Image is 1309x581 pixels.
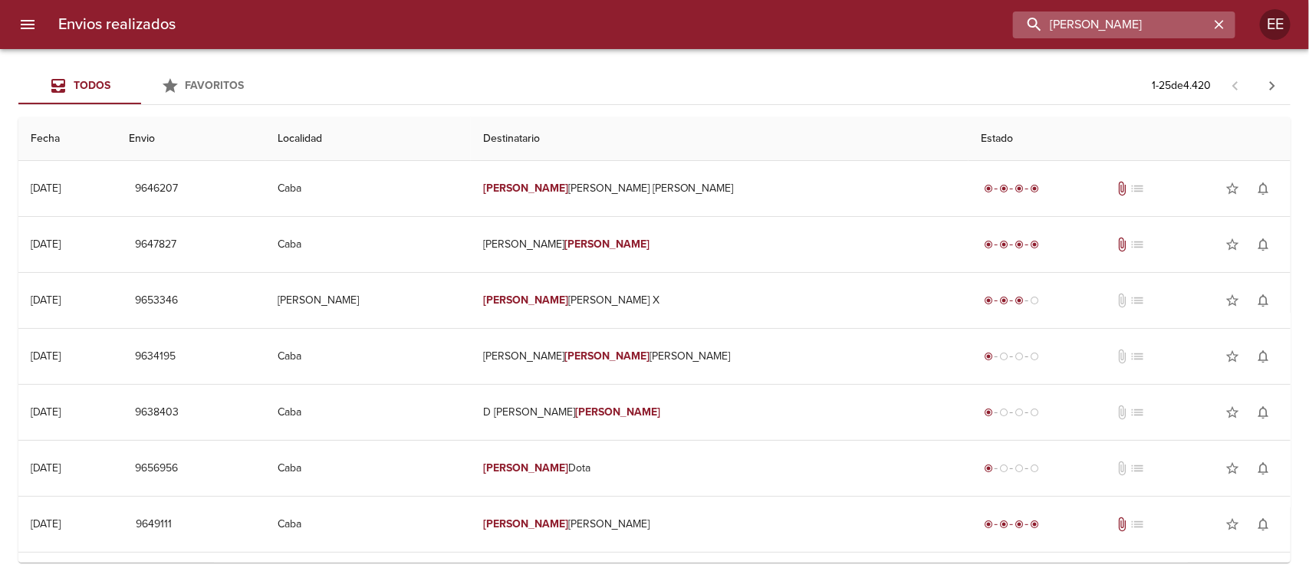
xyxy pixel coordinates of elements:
span: No tiene documentos adjuntos [1114,349,1130,364]
span: radio_button_unchecked [1015,408,1024,417]
p: 1 - 25 de 4.420 [1152,78,1211,94]
span: radio_button_checked [984,352,993,361]
td: Caba [265,385,471,440]
div: [DATE] [31,517,61,530]
span: No tiene documentos adjuntos [1114,405,1130,420]
span: radio_button_checked [1015,296,1024,305]
span: radio_button_checked [984,464,993,473]
div: [DATE] [31,182,61,195]
span: notifications_none [1255,181,1271,196]
span: star_border [1225,181,1240,196]
div: En viaje [981,293,1042,308]
span: star_border [1225,405,1240,420]
span: Tiene documentos adjuntos [1114,181,1130,196]
button: 9638403 [130,399,186,427]
span: radio_button_checked [1030,240,1039,249]
button: Activar notificaciones [1248,453,1278,484]
span: No tiene pedido asociado [1130,405,1145,420]
th: Estado [969,117,1291,161]
button: 9649111 [130,510,179,539]
td: Caba [265,441,471,496]
button: Agregar a favoritos [1217,509,1248,540]
span: star_border [1225,517,1240,532]
span: 9649111 [136,515,173,534]
td: Caba [265,497,471,552]
button: Agregar a favoritos [1217,453,1248,484]
span: 9656956 [136,459,179,478]
button: Activar notificaciones [1248,229,1278,260]
button: Agregar a favoritos [1217,285,1248,316]
td: [PERSON_NAME] [PERSON_NAME] [471,161,969,216]
th: Envio [117,117,266,161]
span: radio_button_unchecked [1030,464,1039,473]
div: [DATE] [31,350,61,363]
td: Caba [265,161,471,216]
div: Entregado [981,181,1042,196]
em: [PERSON_NAME] [575,405,660,419]
td: [PERSON_NAME] [265,273,471,328]
span: radio_button_checked [984,240,993,249]
em: [PERSON_NAME] [483,517,568,530]
td: D [PERSON_NAME] [471,385,969,440]
span: Pagina anterior [1217,77,1254,93]
span: No tiene documentos adjuntos [1114,293,1130,308]
span: radio_button_checked [1015,240,1024,249]
span: 9647827 [136,235,177,254]
td: Caba [265,329,471,384]
span: radio_button_unchecked [1015,464,1024,473]
span: No tiene documentos adjuntos [1114,461,1130,476]
div: [DATE] [31,461,61,474]
div: [DATE] [31,238,61,251]
span: radio_button_checked [1015,184,1024,193]
button: 9647827 [130,231,183,259]
button: 9634195 [130,343,183,371]
td: [PERSON_NAME] [471,217,969,272]
span: Tiene documentos adjuntos [1114,517,1130,532]
button: 9656956 [130,455,185,483]
div: Generado [981,349,1042,364]
span: Todos [74,79,110,92]
span: No tiene pedido asociado [1130,517,1145,532]
span: notifications_none [1255,405,1271,420]
button: Activar notificaciones [1248,285,1278,316]
span: radio_button_unchecked [1030,408,1039,417]
div: Abrir información de usuario [1260,9,1291,40]
span: star_border [1225,349,1240,364]
span: No tiene pedido asociado [1130,349,1145,364]
span: 9646207 [136,179,179,199]
span: radio_button_checked [999,184,1008,193]
div: [DATE] [31,294,61,307]
span: notifications_none [1255,349,1271,364]
span: radio_button_unchecked [1030,296,1039,305]
td: [PERSON_NAME] [471,497,969,552]
button: Activar notificaciones [1248,173,1278,204]
em: [PERSON_NAME] [483,294,568,307]
button: menu [9,6,46,43]
div: Tabs Envios [18,67,264,104]
span: radio_button_checked [1030,520,1039,529]
span: radio_button_checked [1030,184,1039,193]
span: No tiene pedido asociado [1130,181,1145,196]
span: notifications_none [1255,293,1271,308]
span: No tiene pedido asociado [1130,461,1145,476]
span: notifications_none [1255,517,1271,532]
div: EE [1260,9,1291,40]
span: radio_button_unchecked [999,352,1008,361]
div: Entregado [981,237,1042,252]
button: Activar notificaciones [1248,341,1278,372]
button: Activar notificaciones [1248,397,1278,428]
button: Agregar a favoritos [1217,341,1248,372]
td: [PERSON_NAME] X [471,273,969,328]
span: 9638403 [136,403,179,422]
div: Entregado [981,517,1042,532]
input: buscar [1013,11,1209,38]
h6: Envios realizados [58,12,176,37]
span: radio_button_unchecked [999,464,1008,473]
span: 9634195 [136,347,176,366]
th: Fecha [18,117,117,161]
td: Dota [471,441,969,496]
button: 9646207 [130,175,185,203]
span: 9653346 [136,291,179,310]
span: Favoritos [186,79,245,92]
span: radio_button_checked [999,240,1008,249]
